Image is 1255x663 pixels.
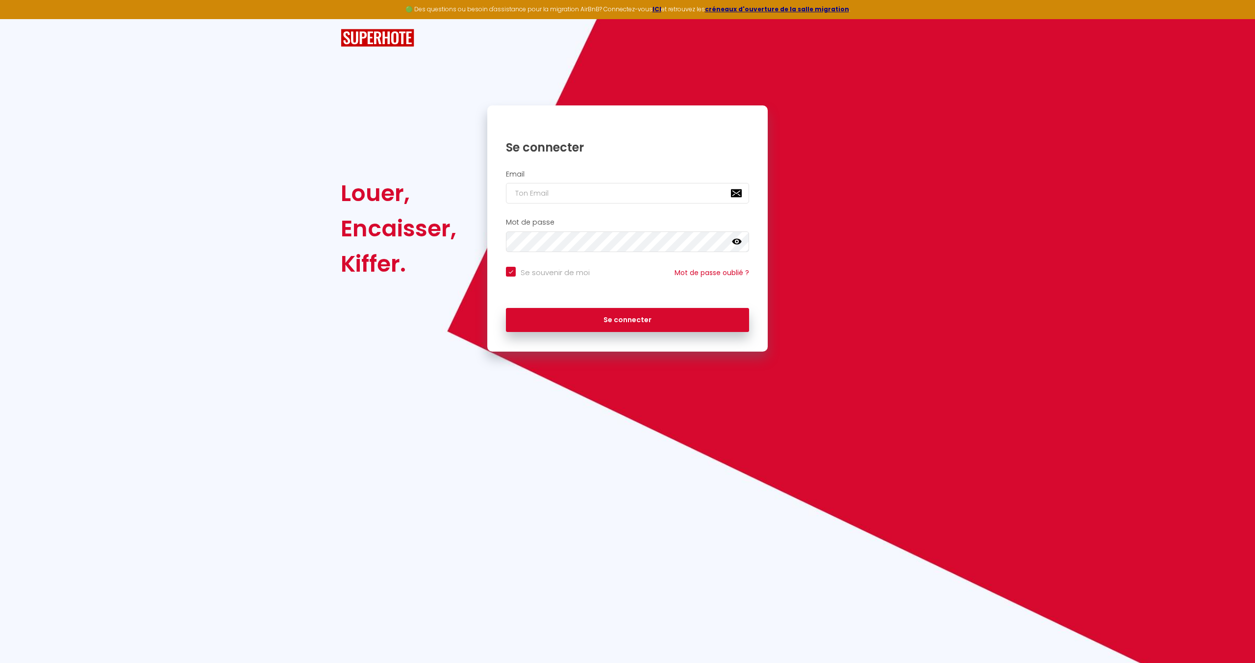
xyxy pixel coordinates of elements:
div: Encaisser, [341,211,456,246]
div: Kiffer. [341,246,456,281]
div: Louer, [341,176,456,211]
a: ICI [653,5,661,13]
h2: Email [506,170,749,178]
button: Se connecter [506,308,749,332]
input: Ton Email [506,183,749,204]
h1: Se connecter [506,140,749,155]
a: créneaux d'ouverture de la salle migration [705,5,849,13]
a: Mot de passe oublié ? [675,268,749,278]
img: SuperHote logo [341,29,414,47]
h2: Mot de passe [506,218,749,227]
